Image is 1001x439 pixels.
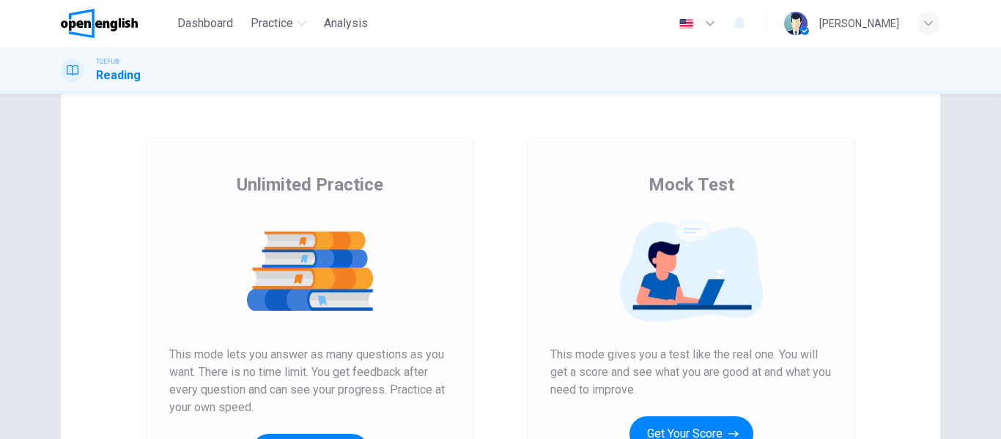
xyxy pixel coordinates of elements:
[237,173,383,196] span: Unlimited Practice
[677,18,695,29] img: en
[169,346,451,416] span: This mode lets you answer as many questions as you want. There is no time limit. You get feedback...
[61,9,138,38] img: OpenEnglish logo
[649,173,734,196] span: Mock Test
[96,56,119,67] span: TOEFL®
[819,15,899,32] div: [PERSON_NAME]
[61,9,171,38] a: OpenEnglish logo
[318,10,374,37] button: Analysis
[96,67,141,84] h1: Reading
[550,346,832,399] span: This mode gives you a test like the real one. You will get a score and see what you are good at a...
[784,12,808,35] img: Profile picture
[251,15,293,32] span: Practice
[171,10,239,37] button: Dashboard
[177,15,233,32] span: Dashboard
[324,15,368,32] span: Analysis
[245,10,312,37] button: Practice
